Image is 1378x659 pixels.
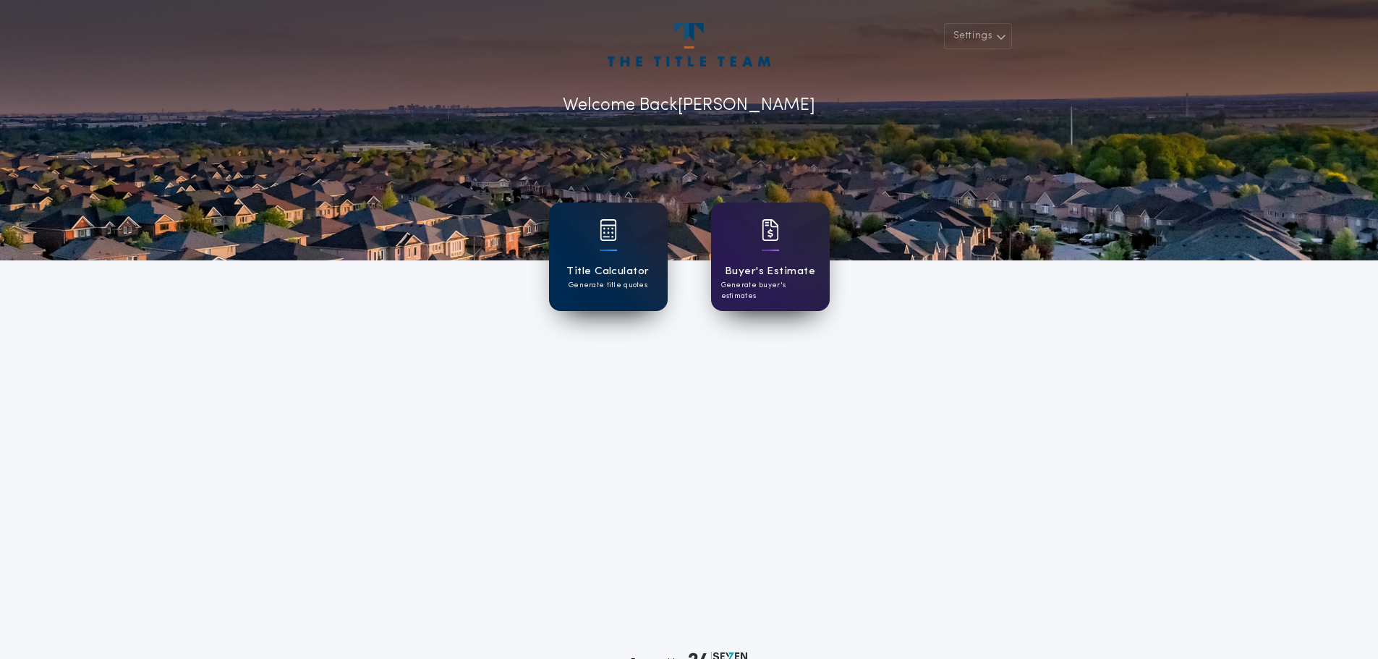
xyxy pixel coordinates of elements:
a: card iconTitle CalculatorGenerate title quotes [549,203,668,311]
p: Generate title quotes [569,280,647,291]
p: Generate buyer's estimates [721,280,820,302]
a: card iconBuyer's EstimateGenerate buyer's estimates [711,203,830,311]
h1: Title Calculator [566,263,649,280]
img: card icon [600,219,617,241]
p: Welcome Back [PERSON_NAME] [563,93,815,119]
h1: Buyer's Estimate [725,263,815,280]
img: card icon [762,219,779,241]
img: account-logo [608,23,770,67]
button: Settings [944,23,1012,49]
